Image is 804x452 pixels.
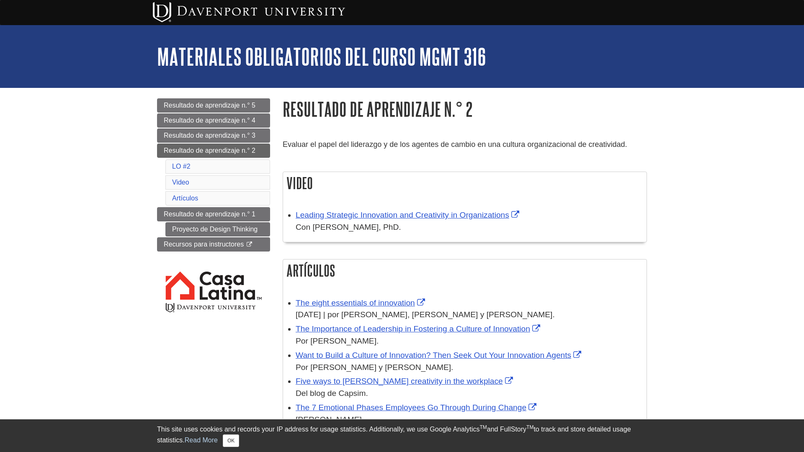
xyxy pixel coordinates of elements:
span: Resultado de aprendizaje n.° 5 [164,102,255,109]
a: Read More [185,437,218,444]
a: Link opens in new window [296,403,539,412]
div: Del blog de Capsim. [296,388,642,400]
img: Davenport University [153,2,345,22]
a: Link opens in new window [296,351,583,360]
a: Recursos para instructores [157,237,270,252]
a: Link opens in new window [296,298,427,307]
a: Link opens in new window [296,211,521,219]
sup: TM [526,424,533,430]
div: [PERSON_NAME]. [296,414,642,426]
div: This site uses cookies and records your IP address for usage statistics. Additionally, we use Goo... [157,424,647,447]
h1: Resultado de aprendizaje n.° 2 [283,98,647,120]
a: Materiales obligatorios del curso MGMT 316 [157,44,486,69]
div: Guide Page Menu [157,98,270,328]
a: Resultado de aprendizaje n.° 1 [157,207,270,221]
span: Resultado de aprendizaje n.° 3 [164,132,255,139]
span: Evaluar el papel del liderazgo y de los agentes de cambio en una cultura organizacional de creati... [283,140,627,149]
div: Con [PERSON_NAME], PhD. [296,221,642,234]
a: LO #2 [172,163,191,170]
h2: Artículos [283,259,647,282]
button: Close [223,434,239,447]
a: Artículos [172,195,198,202]
sup: TM [479,424,487,430]
a: Link opens in new window [296,324,542,333]
div: [DATE] | por [PERSON_NAME], [PERSON_NAME] y [PERSON_NAME]. [296,309,642,321]
a: Resultado de aprendizaje n.° 5 [157,98,270,113]
h2: Video [283,172,647,194]
a: Video [172,179,189,186]
div: Por [PERSON_NAME]. [296,335,642,347]
span: Resultado de aprendizaje n.° 4 [164,117,255,124]
span: Resultado de aprendizaje n.° 1 [164,211,255,218]
a: Resultado de aprendizaje n.° 3 [157,128,270,143]
i: This link opens in a new window [246,242,253,247]
span: Resultado de aprendizaje n.° 2 [164,147,255,154]
div: Por [PERSON_NAME] y [PERSON_NAME]. [296,362,642,374]
span: Recursos para instructores [164,241,244,248]
a: Resultado de aprendizaje n.° 2 [157,144,270,158]
a: Proyecto de Design Thinking [165,222,270,236]
a: Resultado de aprendizaje n.° 4 [157,113,270,128]
a: Link opens in new window [296,377,515,385]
